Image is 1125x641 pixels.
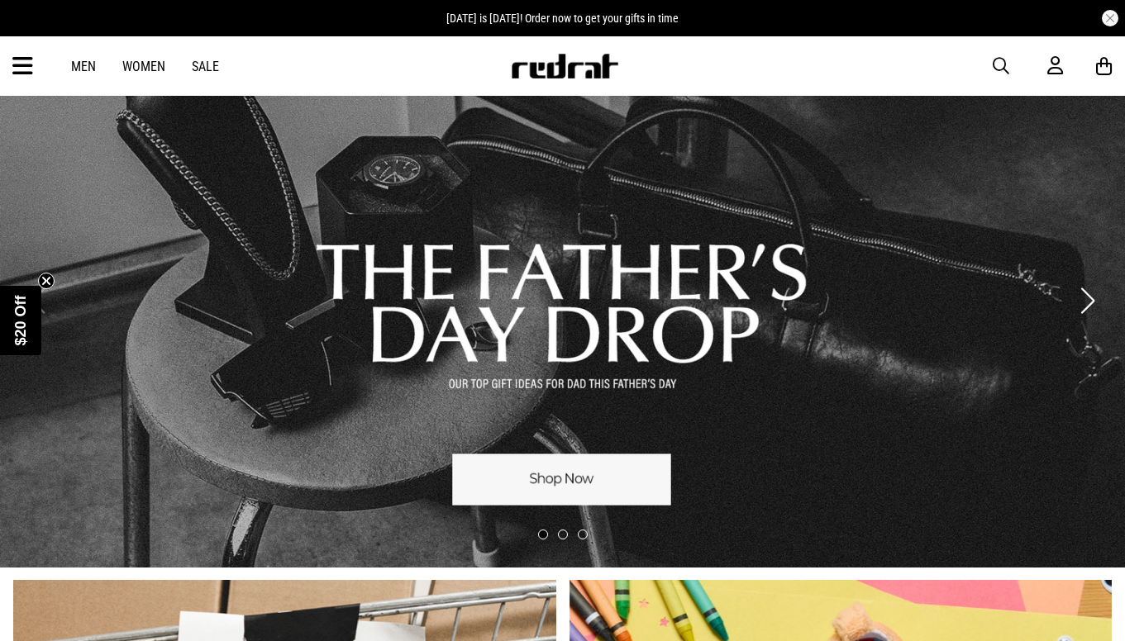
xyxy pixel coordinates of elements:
[192,59,219,74] a: Sale
[71,59,96,74] a: Men
[12,295,29,345] span: $20 Off
[122,59,165,74] a: Women
[1076,283,1099,319] button: Next slide
[510,54,619,78] img: Redrat logo
[38,273,55,289] button: Close teaser
[446,12,679,25] span: [DATE] is [DATE]! Order now to get your gifts in time
[26,283,49,319] button: Previous slide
